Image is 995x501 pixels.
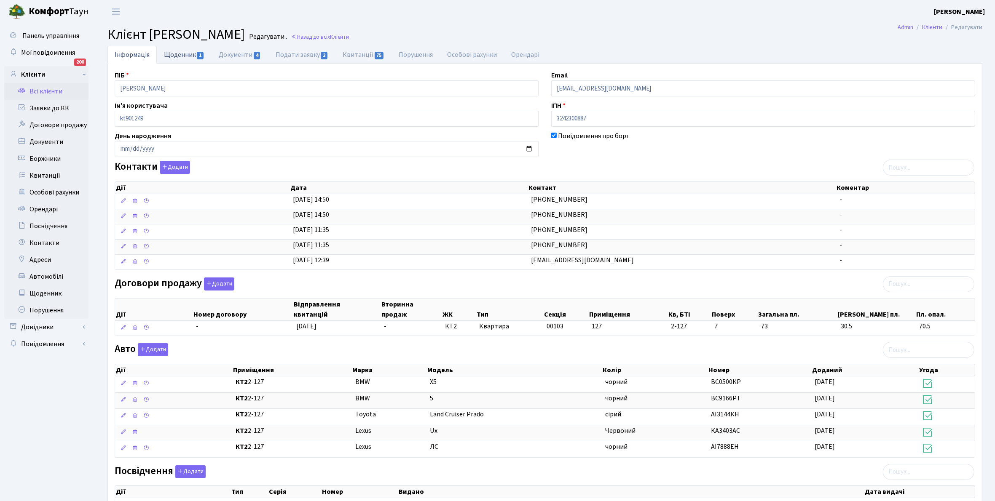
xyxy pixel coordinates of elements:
input: Пошук... [883,160,974,176]
a: Повідомлення [4,336,89,352]
span: - [839,225,842,235]
label: День народження [115,131,171,141]
span: - [839,195,842,204]
span: [PHONE_NUMBER] [531,210,587,219]
span: ЛС [430,442,438,451]
div: 200 [74,59,86,66]
a: Заявки до КК [4,100,89,117]
span: [DATE] 14:50 [293,195,329,204]
span: [DATE] 14:50 [293,210,329,219]
th: Модель [426,364,602,376]
b: КТ2 [236,442,248,451]
span: Панель управління [22,31,79,40]
b: КТ2 [236,377,248,386]
span: 7 [714,322,754,331]
th: Контакт [528,182,836,194]
nav: breadcrumb [885,19,995,36]
span: - [384,322,386,331]
a: Admin [898,23,913,32]
b: КТ2 [236,394,248,403]
a: Автомобілі [4,268,89,285]
th: Номер [708,364,811,376]
a: Квитанції [335,46,392,64]
a: [PERSON_NAME] [934,7,985,17]
span: [DATE] 12:39 [293,256,329,265]
a: Адреси [4,251,89,268]
span: X5 [430,377,437,386]
span: Квартира [479,322,540,331]
a: Додати [173,464,206,478]
span: [DATE] 11:35 [293,225,329,235]
span: [DATE] [297,322,317,331]
span: 4 [254,52,260,59]
span: 2-127 [236,377,348,387]
button: Переключити навігацію [105,5,126,19]
b: [PERSON_NAME] [934,7,985,16]
span: 30.5 [841,322,912,331]
th: Приміщення [588,298,668,320]
a: Документи [212,46,268,64]
b: КТ2 [236,426,248,435]
a: Особові рахунки [4,184,89,201]
span: АІ3144КН [711,410,739,419]
span: 2-127 [236,394,348,403]
a: Контакти [4,235,89,251]
span: Мої повідомлення [21,48,75,57]
a: Документи [4,133,89,150]
a: Довідники [4,319,89,336]
a: Назад до всіхКлієнти [291,33,349,41]
a: Подати заявку [268,46,335,64]
span: ВС9166РТ [711,394,741,403]
a: Орендарі [4,201,89,218]
span: 5 [430,394,433,403]
th: ЖК [442,298,475,320]
label: Ім'я користувача [115,101,168,111]
th: Тип [476,298,543,320]
input: Пошук... [883,276,974,292]
th: Дії [115,364,232,376]
a: Додати [158,160,190,174]
th: Марка [352,364,427,376]
span: [DATE] [815,442,835,451]
a: Посвідчення [4,218,89,235]
span: АІ7888ЕН [711,442,739,451]
a: Порушення [4,302,89,319]
span: BMW [355,394,370,403]
a: Щоденник [4,285,89,302]
span: [DATE] [815,410,835,419]
span: Клієнт [PERSON_NAME] [107,25,245,44]
th: Видано [398,486,864,498]
li: Редагувати [942,23,982,32]
small: Редагувати . [247,33,287,41]
span: 2-127 [236,410,348,419]
span: чорний [606,377,628,386]
th: Дата [290,182,528,194]
span: 75 [375,52,384,59]
span: 2-127 [236,442,348,452]
th: Кв, БТІ [668,298,711,320]
span: 2-127 [236,426,348,436]
span: [DATE] [815,394,835,403]
th: Серія [268,486,321,498]
span: [DATE] [815,377,835,386]
a: Панель управління [4,27,89,44]
span: КА3403АС [711,426,740,435]
span: Клієнти [330,33,349,41]
th: Угода [918,364,974,376]
button: Договори продажу [204,277,234,290]
label: Посвідчення [115,465,206,478]
label: Email [551,70,568,80]
b: Комфорт [29,5,69,18]
a: Боржники [4,150,89,167]
th: Доданий [811,364,919,376]
span: сірий [606,410,622,419]
span: 1 [197,52,204,59]
input: Пошук... [883,342,974,358]
a: Щоденник [157,46,212,63]
button: Авто [138,343,168,356]
span: Land Cruiser Prado [430,410,484,419]
th: Приміщення [232,364,351,376]
a: Квитанції [4,167,89,184]
span: Ux [430,426,437,435]
span: BMW [355,377,370,386]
